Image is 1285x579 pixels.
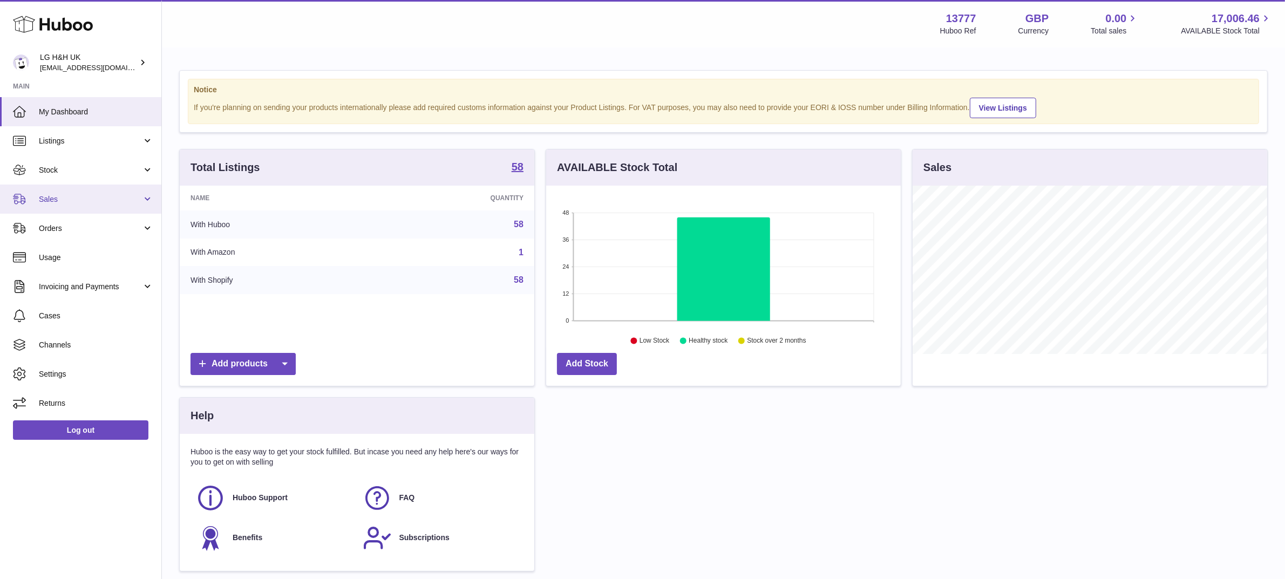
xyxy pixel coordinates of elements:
div: LG H&H UK [40,52,137,73]
a: Huboo Support [196,483,352,513]
span: Sales [39,194,142,205]
span: Listings [39,136,142,146]
a: Add products [191,353,296,375]
span: AVAILABLE Stock Total [1181,26,1272,36]
strong: GBP [1025,11,1049,26]
text: 12 [562,290,569,297]
th: Quantity [374,186,534,210]
div: Currency [1018,26,1049,36]
span: Benefits [233,533,262,543]
span: Settings [39,369,153,379]
strong: 13777 [946,11,976,26]
span: 0.00 [1106,11,1127,26]
strong: 58 [512,161,523,172]
div: If you're planning on sending your products internationally please add required customs informati... [194,96,1253,118]
a: 58 [514,220,523,229]
span: Subscriptions [399,533,450,543]
a: Benefits [196,523,352,553]
h3: Total Listings [191,160,260,175]
td: With Amazon [180,239,374,267]
span: Cases [39,311,153,321]
span: Total sales [1091,26,1139,36]
span: Huboo Support [233,493,288,503]
span: Stock [39,165,142,175]
a: Add Stock [557,353,617,375]
p: Huboo is the easy way to get your stock fulfilled. But incase you need any help here's our ways f... [191,447,523,467]
text: 24 [562,263,569,270]
span: [EMAIL_ADDRESS][DOMAIN_NAME] [40,63,159,72]
span: Orders [39,223,142,234]
span: 17,006.46 [1212,11,1260,26]
span: FAQ [399,493,415,503]
span: Usage [39,253,153,263]
text: 48 [562,209,569,216]
text: 0 [566,317,569,324]
div: Huboo Ref [940,26,976,36]
span: Channels [39,340,153,350]
text: 36 [562,236,569,243]
td: With Huboo [180,210,374,239]
th: Name [180,186,374,210]
h3: Help [191,408,214,423]
span: Returns [39,398,153,408]
a: Subscriptions [363,523,519,553]
text: Low Stock [640,337,670,345]
img: veechen@lghnh.co.uk [13,55,29,71]
span: My Dashboard [39,107,153,117]
a: 58 [514,275,523,284]
a: FAQ [363,483,519,513]
a: 17,006.46 AVAILABLE Stock Total [1181,11,1272,36]
a: 0.00 Total sales [1091,11,1139,36]
a: View Listings [970,98,1036,118]
text: Stock over 2 months [747,337,806,345]
a: 58 [512,161,523,174]
span: Invoicing and Payments [39,282,142,292]
strong: Notice [194,85,1253,95]
text: Healthy stock [689,337,728,345]
h3: AVAILABLE Stock Total [557,160,677,175]
h3: Sales [923,160,951,175]
td: With Shopify [180,266,374,294]
a: Log out [13,420,148,440]
a: 1 [519,248,523,257]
